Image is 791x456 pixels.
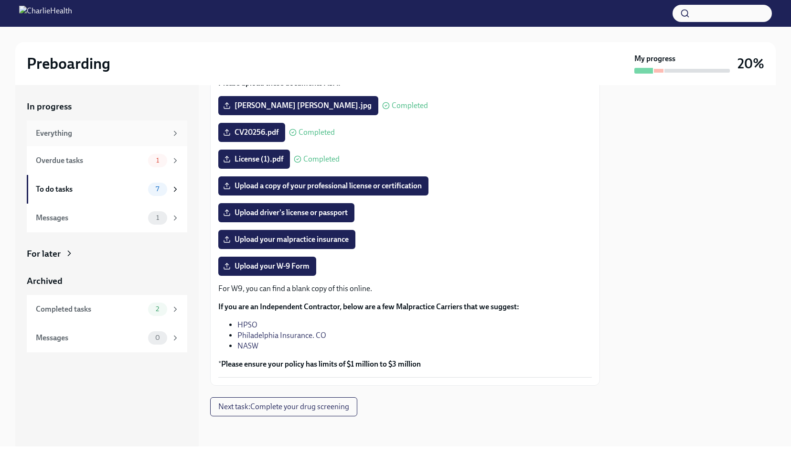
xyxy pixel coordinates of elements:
[218,96,378,115] label: [PERSON_NAME] [PERSON_NAME].jpg
[218,123,285,142] label: CV20256.pdf
[237,341,258,350] a: NASW
[218,176,428,195] label: Upload a copy of your professional license or certification
[218,283,592,294] p: For W9, you can find a blank copy of this online.
[27,248,187,260] a: For later
[27,295,187,324] a: Completed tasks2
[19,6,72,21] img: CharlieHealth
[27,204,187,232] a: Messages1
[36,184,144,195] div: To do tasks
[225,261,310,271] span: Upload your W-9 Form
[225,208,348,217] span: Upload driver's license or passport
[634,54,675,64] strong: My progress
[150,214,165,221] span: 1
[392,102,428,109] span: Completed
[27,248,61,260] div: For later
[218,302,519,311] strong: If you are an Independent Contractor, below are a few Malpractice Carriers that we suggest:
[36,155,144,166] div: Overdue tasks
[225,128,278,137] span: CV20256.pdf
[218,230,355,249] label: Upload your malpractice insurance
[225,154,283,164] span: License (1).pdf
[150,157,165,164] span: 1
[36,213,144,223] div: Messages
[210,397,357,416] button: Next task:Complete your drug screening
[218,150,290,169] label: License (1).pdf
[225,181,422,191] span: Upload a copy of your professional license or certification
[225,235,349,244] span: Upload your malpractice insurance
[225,101,372,110] span: [PERSON_NAME] [PERSON_NAME].jpg
[218,203,354,222] label: Upload driver's license or passport
[27,175,187,204] a: To do tasks7
[150,334,166,341] span: 0
[27,120,187,146] a: Everything
[299,129,335,136] span: Completed
[27,146,187,175] a: Overdue tasks1
[27,275,187,287] a: Archived
[36,128,167,139] div: Everything
[27,54,110,73] h2: Preboarding
[738,55,764,72] h3: 20%
[150,305,165,313] span: 2
[36,333,144,343] div: Messages
[237,320,257,329] a: HPSO
[303,155,340,163] span: Completed
[237,331,326,340] a: Philadelphia Insurance. CO
[218,402,349,412] span: Next task : Complete your drug screening
[36,304,144,315] div: Completed tasks
[221,359,421,369] strong: Please ensure your policy has limits of $1 million to $3 million
[27,100,187,113] a: In progress
[27,324,187,352] a: Messages0
[150,185,165,193] span: 7
[218,257,316,276] label: Upload your W-9 Form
